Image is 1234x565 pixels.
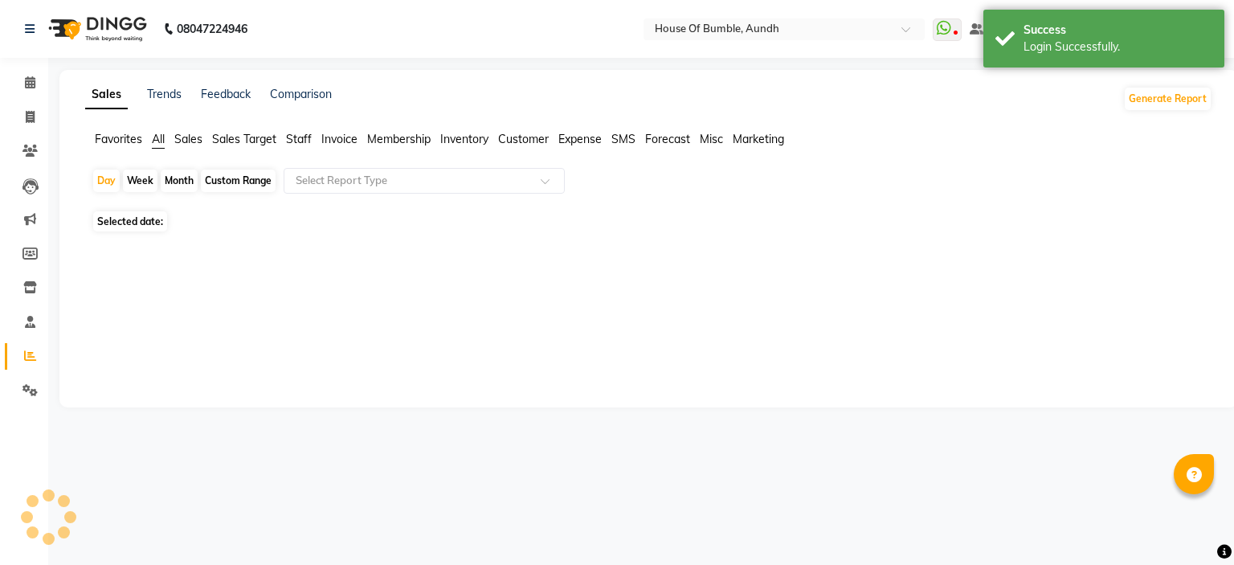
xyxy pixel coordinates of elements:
[201,170,276,192] div: Custom Range
[1024,39,1212,55] div: Login Successfully.
[498,132,549,146] span: Customer
[700,132,723,146] span: Misc
[93,170,120,192] div: Day
[558,132,602,146] span: Expense
[1024,22,1212,39] div: Success
[733,132,784,146] span: Marketing
[95,132,142,146] span: Favorites
[212,132,276,146] span: Sales Target
[645,132,690,146] span: Forecast
[85,80,128,109] a: Sales
[152,132,165,146] span: All
[1125,88,1211,110] button: Generate Report
[123,170,157,192] div: Week
[41,6,151,51] img: logo
[174,132,202,146] span: Sales
[286,132,312,146] span: Staff
[147,87,182,101] a: Trends
[161,170,198,192] div: Month
[440,132,488,146] span: Inventory
[367,132,431,146] span: Membership
[611,132,635,146] span: SMS
[201,87,251,101] a: Feedback
[321,132,358,146] span: Invoice
[93,211,167,231] span: Selected date:
[270,87,332,101] a: Comparison
[177,6,247,51] b: 08047224946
